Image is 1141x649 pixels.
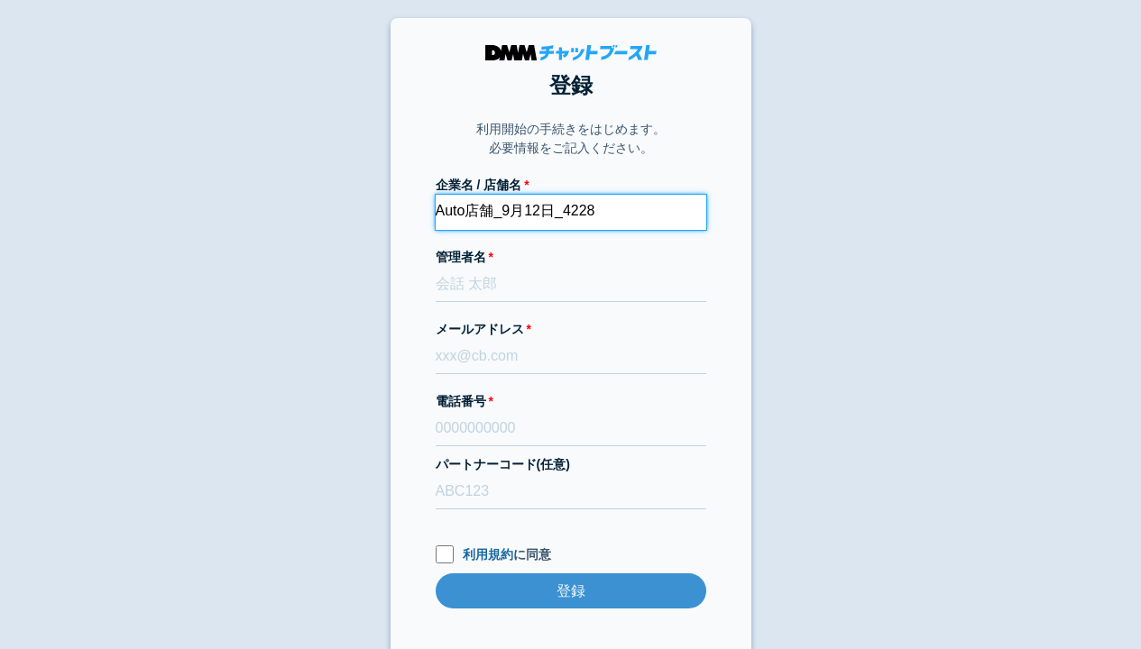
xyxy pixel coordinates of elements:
[463,547,513,562] a: 利用規約
[436,176,706,195] label: 企業名 / 店舗名
[436,320,706,339] label: メールアドレス
[476,120,666,158] p: 利用開始の手続きをはじめます。 必要情報をご記入ください。
[436,545,454,563] input: 利用規約に同意
[436,195,706,230] input: 株式会社チャットブースト
[436,248,706,267] label: 管理者名
[436,69,706,102] h1: 登録
[436,455,706,474] label: パートナーコード(任意)
[436,411,706,446] input: 0000000000
[436,545,706,564] label: に同意
[436,474,706,509] input: ABC123
[436,339,706,374] input: xxx@cb.com
[485,45,657,60] img: DMMチャットブースト
[436,392,706,411] label: 電話番号
[436,267,706,302] input: 会話 太郎
[436,573,706,608] input: 登録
